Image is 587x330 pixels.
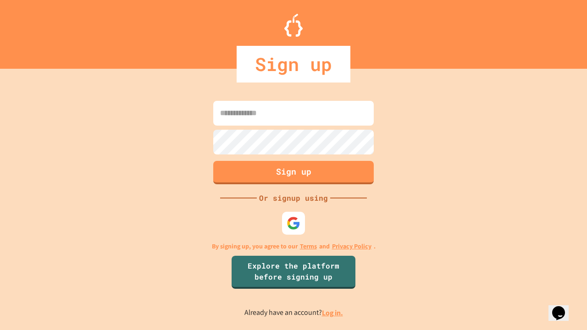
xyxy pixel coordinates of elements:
[212,242,376,251] p: By signing up, you agree to our and .
[322,308,343,318] a: Log in.
[257,192,330,203] div: Or signup using
[237,46,350,82] div: Sign up
[213,161,374,184] button: Sign up
[300,242,317,251] a: Terms
[332,242,371,251] a: Privacy Policy
[232,256,355,289] a: Explore the platform before signing up
[244,307,343,319] p: Already have an account?
[548,293,578,321] iframe: chat widget
[511,253,578,292] iframe: chat widget
[287,216,300,230] img: google-icon.svg
[284,14,303,37] img: Logo.svg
